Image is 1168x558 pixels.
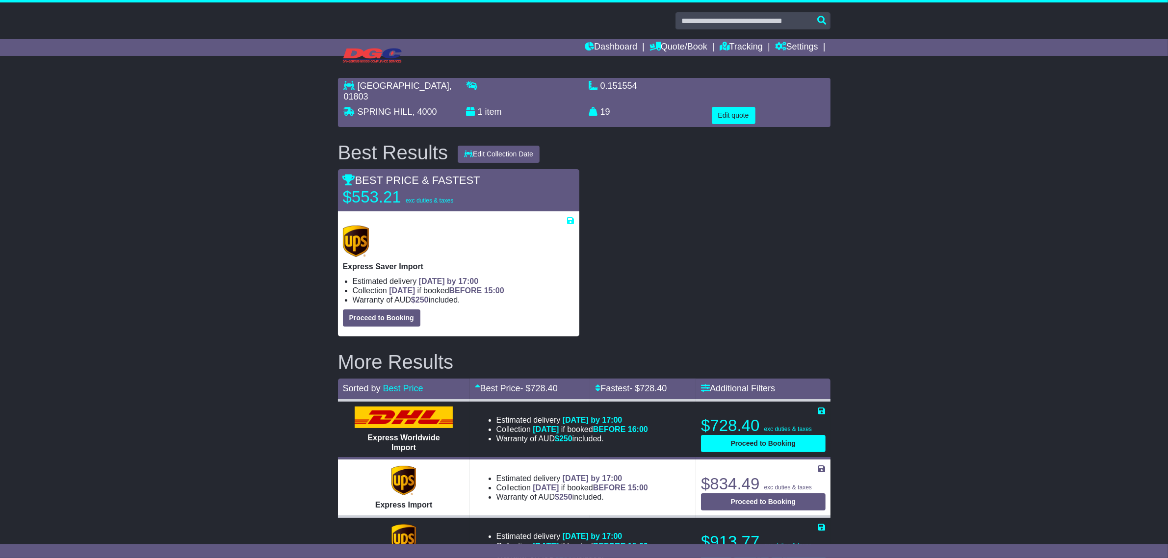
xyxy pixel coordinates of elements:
[720,39,763,56] a: Tracking
[563,416,623,424] span: [DATE] by 17:00
[533,425,559,433] span: [DATE]
[559,493,572,501] span: 250
[391,466,416,495] img: UPS (new): Express Import
[496,492,648,502] li: Warranty of AUD included.
[343,174,480,186] span: BEST PRICE & FASTEST
[343,226,369,257] img: UPS (new): Express Saver Import
[593,425,626,433] span: BEFORE
[367,433,440,451] span: Express Worldwide Import
[389,286,504,295] span: if booked
[775,39,818,56] a: Settings
[353,295,574,304] li: Warranty of AUD included.
[533,542,648,550] span: if booked
[531,383,558,393] span: 728.40
[701,532,825,552] p: $913.77
[391,524,416,554] img: UPS (new): Expedited Import
[389,286,415,295] span: [DATE]
[533,542,559,550] span: [DATE]
[593,483,626,492] span: BEFORE
[344,81,452,101] span: , 01803
[701,435,825,452] button: Proceed to Booking
[343,383,381,393] span: Sorted by
[496,434,648,443] li: Warranty of AUD included.
[628,542,648,550] span: 15:00
[701,474,825,494] p: $834.49
[383,383,423,393] a: Best Price
[701,383,775,393] a: Additional Filters
[640,383,667,393] span: 728.40
[413,107,437,117] span: , 4000
[411,296,429,304] span: $
[375,501,432,509] span: Express Import
[406,197,453,204] span: exc duties & taxes
[520,383,558,393] span: - $
[628,425,648,433] span: 16:00
[533,483,559,492] span: [DATE]
[649,39,707,56] a: Quote/Book
[533,483,648,492] span: if booked
[484,286,504,295] span: 15:00
[338,351,831,373] h2: More Results
[496,483,648,492] li: Collection
[533,425,648,433] span: if booked
[555,434,572,443] span: $
[628,483,648,492] span: 15:00
[358,107,413,117] span: SPRING HILL
[629,383,667,393] span: - $
[595,383,667,393] a: Fastest- $728.40
[600,107,610,117] span: 19
[358,81,449,91] span: [GEOGRAPHIC_DATA]
[458,146,540,163] button: Edit Collection Date
[355,406,453,428] img: DHL: Express Worldwide Import
[419,277,479,285] span: [DATE] by 17:00
[555,493,572,501] span: $
[496,532,648,541] li: Estimated delivery
[415,296,429,304] span: 250
[600,81,637,91] span: 0.151554
[475,383,558,393] a: Best Price- $728.40
[485,107,502,117] span: item
[496,541,648,551] li: Collection
[712,107,755,124] button: Edit quote
[496,425,648,434] li: Collection
[496,474,648,483] li: Estimated delivery
[496,415,648,425] li: Estimated delivery
[764,542,812,549] span: exc duties & taxes
[563,474,623,482] span: [DATE] by 17:00
[449,286,482,295] span: BEFORE
[343,187,466,207] p: $553.21
[563,532,623,540] span: [DATE] by 17:00
[353,277,574,286] li: Estimated delivery
[343,262,574,271] p: Express Saver Import
[478,107,483,117] span: 1
[593,542,626,550] span: BEFORE
[559,434,572,443] span: 250
[764,484,812,491] span: exc duties & taxes
[701,416,825,435] p: $728.40
[353,286,574,295] li: Collection
[333,142,453,163] div: Best Results
[701,493,825,510] button: Proceed to Booking
[343,309,420,327] button: Proceed to Booking
[585,39,637,56] a: Dashboard
[764,426,812,432] span: exc duties & taxes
